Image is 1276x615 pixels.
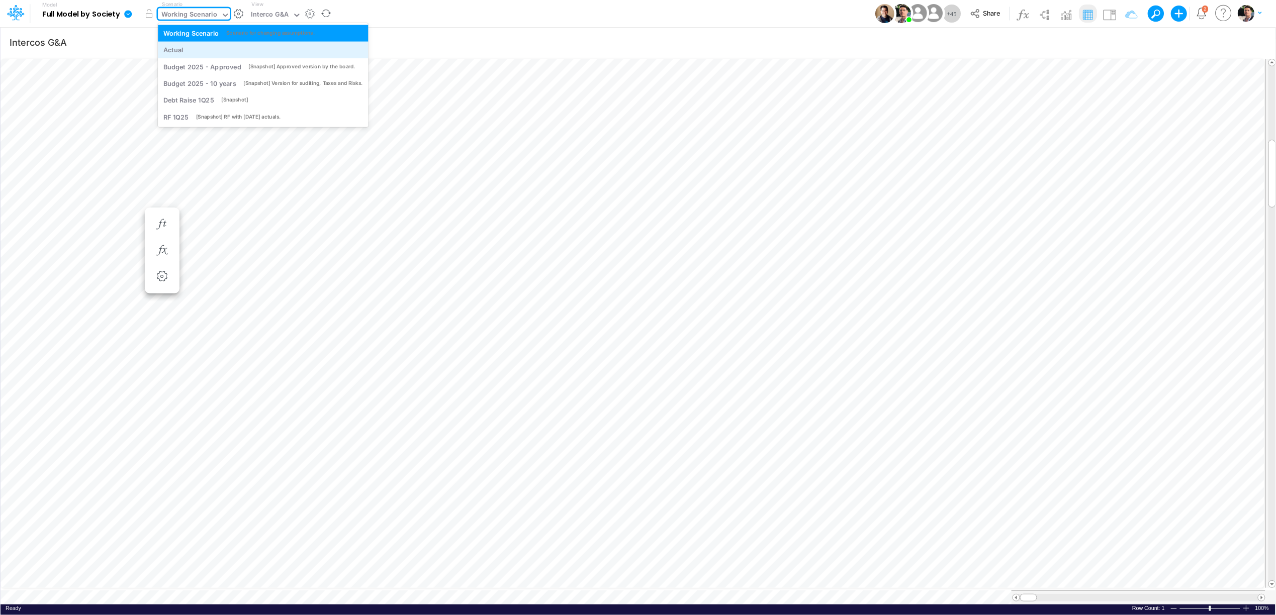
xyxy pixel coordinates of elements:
[163,45,184,55] div: Actual
[163,112,189,122] div: RF 1Q25
[196,113,281,121] div: [Snapshot] RF with [DATE] actuals.
[42,2,57,8] label: Model
[1170,605,1178,612] div: Zoom Out
[9,32,1057,52] input: Type a title here
[226,29,315,37] div: Scenario for changing assumptions.
[1255,604,1270,612] div: Zoom level
[1179,604,1242,612] div: Zoom
[251,1,263,8] label: View
[1209,606,1211,611] div: Zoom
[983,9,1000,17] span: Share
[248,63,355,70] div: [Snapshot] Approved version by the board.
[6,605,21,611] span: Ready
[251,10,289,21] div: Interco G&A
[163,62,241,71] div: Budget 2025 - Approved
[221,96,248,104] div: [Snapshot]
[163,28,219,38] div: Working Scenario
[163,79,236,88] div: Budget 2025 - 10 years
[1204,7,1207,11] div: 2 unread items
[243,80,363,87] div: [Snapshot] Version for auditing, Taxes and Risks.
[906,2,929,25] img: User Image Icon
[1132,604,1165,612] div: Count of selected rows
[162,1,183,8] label: Scenario
[1242,604,1250,612] div: Zoom In
[892,4,911,23] img: User Image Icon
[947,11,957,17] span: + 45
[965,6,1007,22] button: Share
[875,4,894,23] img: User Image Icon
[163,95,214,105] div: Debt Raise 1Q25
[6,604,21,612] div: In Ready mode
[161,10,217,21] div: Working Scenario
[1196,8,1208,19] a: Notifications
[1132,605,1165,611] span: Row Count: 1
[1255,604,1270,612] span: 100%
[42,10,120,19] b: Full Model by Society
[923,2,945,25] img: User Image Icon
